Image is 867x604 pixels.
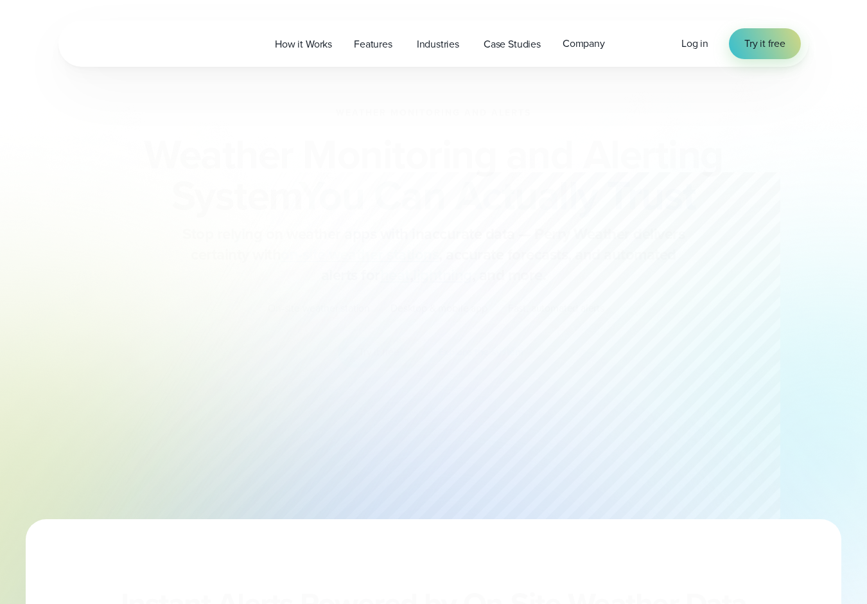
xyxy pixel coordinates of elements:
[275,37,332,52] span: How it Works
[563,36,605,51] span: Company
[729,28,801,59] a: Try it free
[473,31,552,57] a: Case Studies
[264,31,343,57] a: How it Works
[744,36,785,51] span: Try it free
[417,37,459,52] span: Industries
[354,37,392,52] span: Features
[681,36,708,51] a: Log in
[484,37,541,52] span: Case Studies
